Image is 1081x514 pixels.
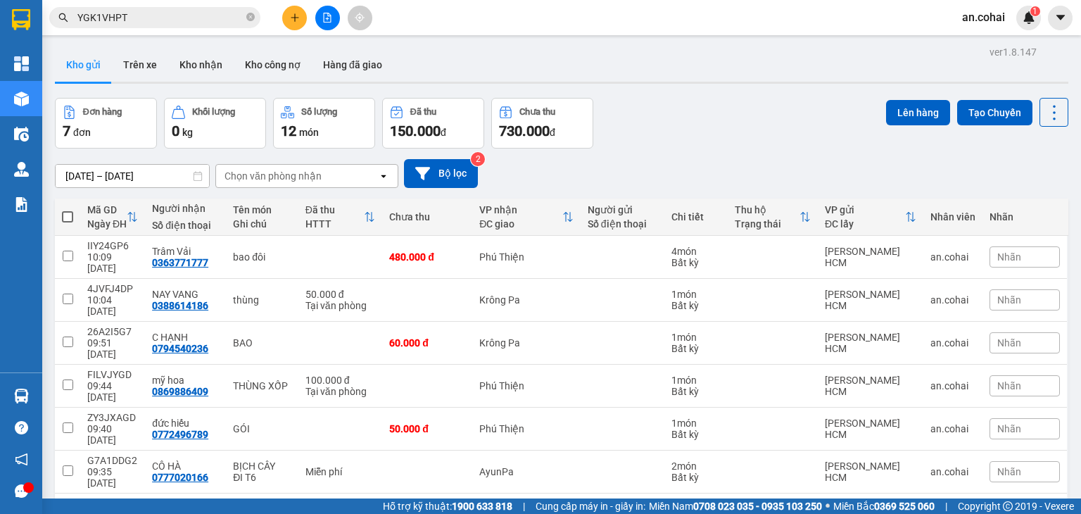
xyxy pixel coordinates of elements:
[152,220,219,231] div: Số điện thoại
[87,412,138,423] div: ZY3JXAGD
[671,343,721,354] div: Bất kỳ
[14,162,29,177] img: warehouse-icon
[273,98,375,149] button: Số lượng12món
[233,460,291,472] div: BỊCH CÂY
[87,218,127,230] div: Ngày ĐH
[282,6,307,30] button: plus
[930,211,975,222] div: Nhân viên
[152,332,219,343] div: C HẠNH
[671,211,721,222] div: Chi tiết
[355,13,365,23] span: aim
[246,11,255,25] span: close-circle
[315,6,340,30] button: file-add
[87,337,138,360] div: 09:51 [DATE]
[671,418,721,429] div: 1 món
[152,257,208,268] div: 0363771777
[305,204,365,215] div: Đã thu
[152,246,219,257] div: Trâm Vải
[77,10,244,25] input: Tìm tên, số ĐT hoặc mã đơn
[322,13,332,23] span: file-add
[58,13,68,23] span: search
[728,199,818,236] th: Toggle SortBy
[536,499,645,514] span: Cung cấp máy in - giấy in:
[152,375,219,386] div: mỹ hoa
[671,332,721,343] div: 1 món
[671,460,721,472] div: 2 món
[389,423,465,434] div: 50.000 đ
[452,501,512,512] strong: 1900 633 818
[671,472,721,483] div: Bất kỳ
[441,127,446,138] span: đ
[14,92,29,106] img: warehouse-icon
[550,127,555,138] span: đ
[233,423,291,434] div: GÓI
[671,246,721,257] div: 4 món
[152,472,208,483] div: 0777020166
[874,501,935,512] strong: 0369 525 060
[479,251,573,263] div: Phú Thiện
[87,423,138,446] div: 09:40 [DATE]
[305,466,376,477] div: Miễn phí
[479,294,573,306] div: Krông Pa
[588,218,658,230] div: Số điện thoại
[233,337,291,349] div: BAO
[301,107,337,117] div: Số lượng
[56,165,209,187] input: Select a date range.
[14,127,29,142] img: warehouse-icon
[182,127,193,138] span: kg
[818,199,923,236] th: Toggle SortBy
[671,300,721,311] div: Bất kỳ
[930,294,975,306] div: an.cohai
[87,204,127,215] div: Mã GD
[826,503,830,509] span: ⚪️
[997,423,1021,434] span: Nhãn
[87,326,138,337] div: 26A2I5G7
[479,337,573,349] div: Krông Pa
[930,337,975,349] div: an.cohai
[930,251,975,263] div: an.cohai
[305,289,376,300] div: 50.000 đ
[1023,11,1035,24] img: icon-new-feature
[825,418,916,440] div: [PERSON_NAME] HCM
[389,211,465,222] div: Chưa thu
[389,251,465,263] div: 480.000 đ
[12,9,30,30] img: logo-vxr
[305,375,376,386] div: 100.000 đ
[15,484,28,498] span: message
[73,127,91,138] span: đơn
[15,421,28,434] span: question-circle
[479,218,562,230] div: ĐC giao
[479,380,573,391] div: Phú Thiện
[234,48,312,82] button: Kho công nợ
[382,98,484,149] button: Đã thu150.000đ
[990,44,1037,60] div: ver 1.8.147
[404,159,478,188] button: Bộ lọc
[233,204,291,215] div: Tên món
[930,466,975,477] div: an.cohai
[378,170,389,182] svg: open
[825,460,916,483] div: [PERSON_NAME] HCM
[390,123,441,139] span: 150.000
[410,107,436,117] div: Đã thu
[152,386,208,397] div: 0869886409
[87,498,138,509] div: WE4AV3DH
[649,499,822,514] span: Miền Nam
[14,197,29,212] img: solution-icon
[233,251,291,263] div: bao đôi
[472,199,580,236] th: Toggle SortBy
[152,300,208,311] div: 0388614186
[63,123,70,139] span: 7
[15,453,28,466] span: notification
[80,199,145,236] th: Toggle SortBy
[225,169,322,183] div: Chọn văn phòng nhận
[152,343,208,354] div: 0794540236
[735,218,799,230] div: Trạng thái
[997,380,1021,391] span: Nhãn
[348,6,372,30] button: aim
[951,8,1016,26] span: an.cohai
[886,100,950,125] button: Lên hàng
[671,386,721,397] div: Bất kỳ
[299,127,319,138] span: món
[152,429,208,440] div: 0772496789
[990,211,1060,222] div: Nhãn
